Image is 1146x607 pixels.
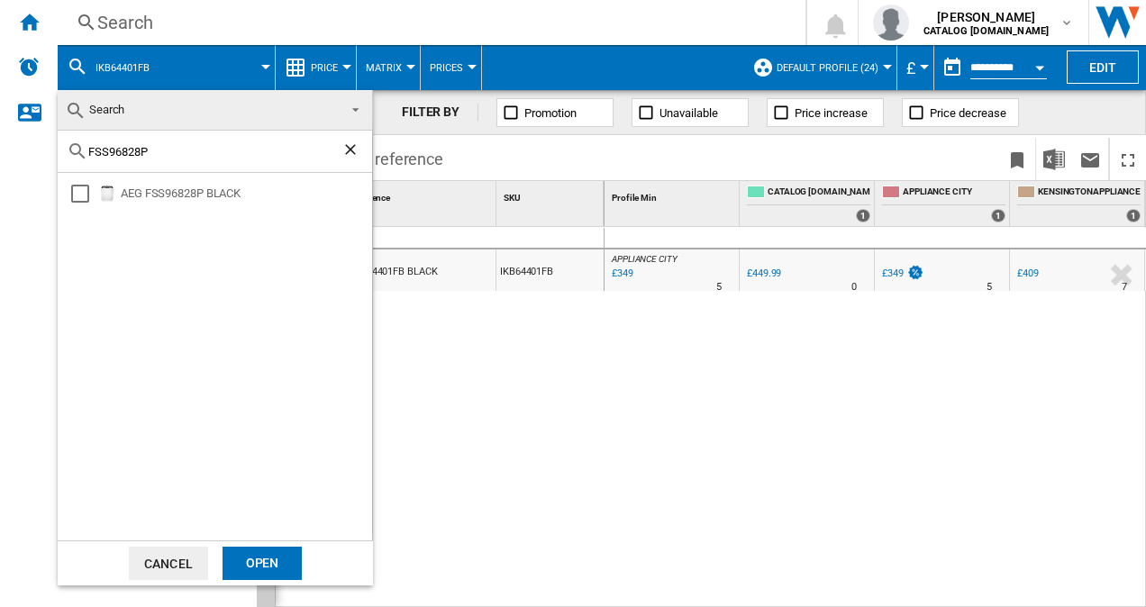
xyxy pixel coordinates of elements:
md-checkbox: Select [71,185,98,203]
input: Search Reference [88,145,341,159]
div: Open [223,547,302,580]
img: aeg_fss96828p_1349373_34-0100-0296.png [98,185,116,203]
span: Search [89,103,124,116]
ng-md-icon: Clear search [341,140,363,162]
button: Cancel [129,547,208,580]
div: AEG FSS96828P BLACK [121,185,369,203]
